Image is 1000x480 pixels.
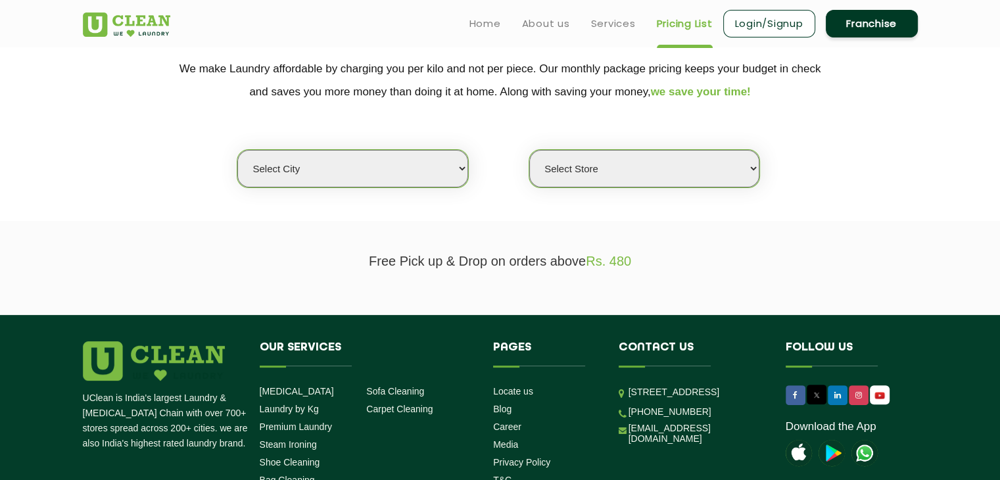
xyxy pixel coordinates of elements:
a: Sofa Cleaning [366,386,424,396]
a: Career [493,421,521,432]
a: Premium Laundry [260,421,333,432]
img: UClean Laundry and Dry Cleaning [83,12,170,37]
a: Download the App [786,420,876,433]
a: Steam Ironing [260,439,317,450]
a: Laundry by Kg [260,404,319,414]
img: playstoreicon.png [819,440,845,466]
a: Pricing List [657,16,713,32]
a: [MEDICAL_DATA] [260,386,334,396]
h4: Pages [493,341,599,366]
a: Privacy Policy [493,457,550,468]
a: Home [469,16,501,32]
span: we save your time! [651,85,751,98]
a: Locate us [493,386,533,396]
h4: Our Services [260,341,474,366]
img: logo.png [83,341,225,381]
a: [EMAIL_ADDRESS][DOMAIN_NAME] [629,423,766,444]
a: Carpet Cleaning [366,404,433,414]
a: [PHONE_NUMBER] [629,406,711,417]
a: Services [591,16,636,32]
p: Free Pick up & Drop on orders above [83,254,918,269]
a: Login/Signup [723,10,815,37]
a: About us [522,16,570,32]
a: Shoe Cleaning [260,457,320,468]
img: apple-icon.png [786,440,812,466]
p: UClean is India's largest Laundry & [MEDICAL_DATA] Chain with over 700+ stores spread across 200+... [83,391,250,451]
p: We make Laundry affordable by charging you per kilo and not per piece. Our monthly package pricin... [83,57,918,103]
h4: Follow us [786,341,901,366]
img: UClean Laundry and Dry Cleaning [871,389,888,402]
img: UClean Laundry and Dry Cleaning [851,440,878,466]
h4: Contact us [619,341,766,366]
p: [STREET_ADDRESS] [629,385,766,400]
a: Blog [493,404,512,414]
a: Franchise [826,10,918,37]
a: Media [493,439,518,450]
span: Rs. 480 [586,254,631,268]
